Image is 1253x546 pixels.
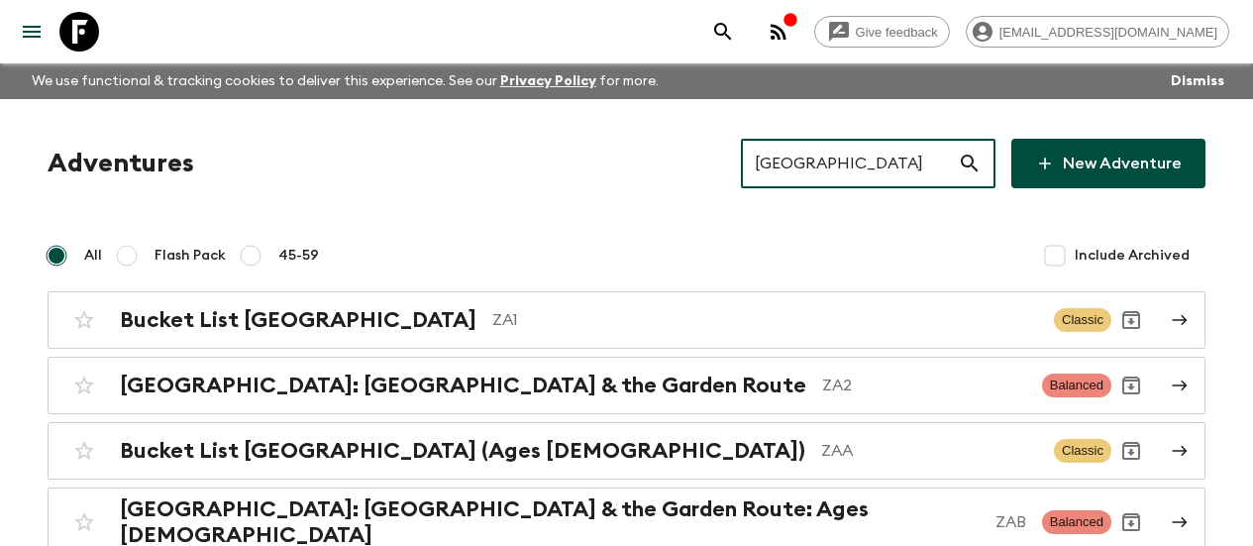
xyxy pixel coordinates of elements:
[278,246,319,266] span: 45-59
[845,25,949,40] span: Give feedback
[492,308,1038,332] p: ZA1
[1111,300,1151,340] button: Archive
[1111,431,1151,471] button: Archive
[966,16,1229,48] div: [EMAIL_ADDRESS][DOMAIN_NAME]
[1042,374,1111,397] span: Balanced
[48,422,1205,480] a: Bucket List [GEOGRAPHIC_DATA] (Ages [DEMOGRAPHIC_DATA])ZAAClassicArchive
[821,439,1038,463] p: ZAA
[703,12,743,52] button: search adventures
[1042,510,1111,534] span: Balanced
[12,12,52,52] button: menu
[155,246,226,266] span: Flash Pack
[84,246,102,266] span: All
[48,144,194,183] h1: Adventures
[989,25,1228,40] span: [EMAIL_ADDRESS][DOMAIN_NAME]
[1011,139,1205,188] a: New Adventure
[1111,502,1151,542] button: Archive
[120,373,806,398] h2: [GEOGRAPHIC_DATA]: [GEOGRAPHIC_DATA] & the Garden Route
[48,357,1205,414] a: [GEOGRAPHIC_DATA]: [GEOGRAPHIC_DATA] & the Garden RouteZA2BalancedArchive
[995,510,1026,534] p: ZAB
[24,63,667,99] p: We use functional & tracking cookies to deliver this experience. See our for more.
[1054,308,1111,332] span: Classic
[822,374,1026,397] p: ZA2
[741,136,958,191] input: e.g. AR1, Argentina
[1166,67,1229,95] button: Dismiss
[48,291,1205,349] a: Bucket List [GEOGRAPHIC_DATA]ZA1ClassicArchive
[814,16,950,48] a: Give feedback
[500,74,596,88] a: Privacy Policy
[1075,246,1190,266] span: Include Archived
[1111,366,1151,405] button: Archive
[1054,439,1111,463] span: Classic
[120,307,476,333] h2: Bucket List [GEOGRAPHIC_DATA]
[120,438,805,464] h2: Bucket List [GEOGRAPHIC_DATA] (Ages [DEMOGRAPHIC_DATA])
